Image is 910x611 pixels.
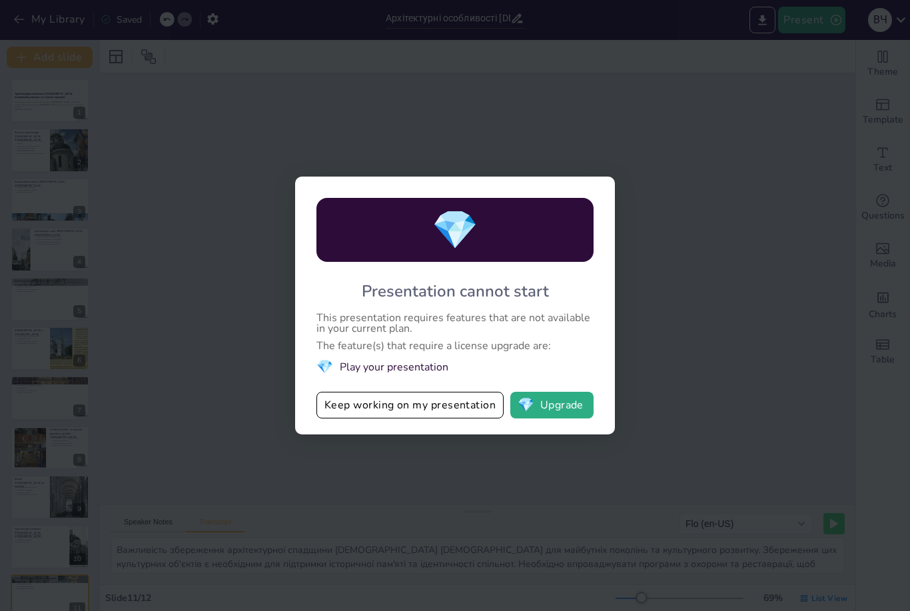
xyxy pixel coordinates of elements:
span: diamond [316,358,333,376]
div: Presentation cannot start [362,281,549,302]
button: Keep working on my presentation [316,392,504,418]
button: diamondUpgrade [510,392,594,418]
span: diamond [432,205,478,256]
div: The feature(s) that require a license upgrade are: [316,340,594,351]
span: diamond [518,398,534,412]
div: This presentation requires features that are not available in your current plan. [316,312,594,334]
li: Play your presentation [316,358,594,376]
